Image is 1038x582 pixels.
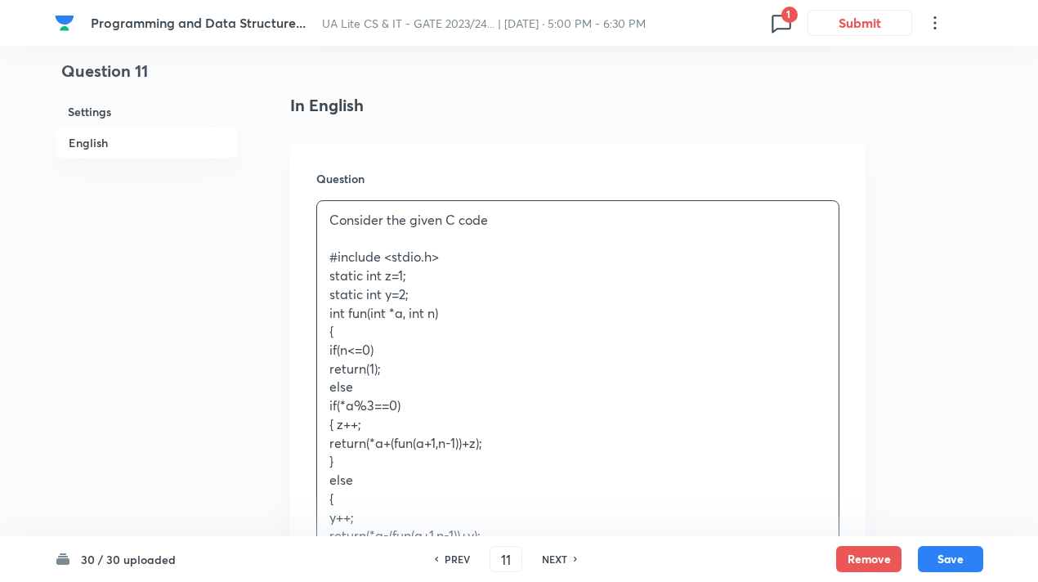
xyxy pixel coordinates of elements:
[329,211,826,230] p: Consider the given C code
[329,360,826,378] p: return(1);
[91,14,306,31] span: Programming and Data Structure...
[329,266,826,285] p: static int z=1;
[781,7,798,23] span: 1
[918,546,983,572] button: Save
[329,415,826,434] p: { z++;
[329,434,826,453] p: return(*a+(fun(a+1,n-1))+z);
[329,508,826,527] p: y++;
[808,10,912,36] button: Submit
[329,248,826,266] p: #include <stdio.h>
[55,59,238,96] h4: Question 11
[55,13,78,33] a: Company Logo
[329,471,826,490] p: else
[329,304,826,323] p: int fun(int *a, int n)
[316,170,839,187] h6: Question
[329,285,826,304] p: static int y=2;
[836,546,902,572] button: Remove
[445,552,470,566] h6: PREV
[55,96,238,127] h6: Settings
[329,396,826,415] p: if(*a%3==0)
[322,16,646,31] span: UA Lite CS & IT - GATE 2023/24... | [DATE] · 5:00 PM - 6:30 PM
[55,13,74,33] img: Company Logo
[329,490,826,508] p: {
[290,93,866,118] h4: In English
[329,378,826,396] p: else
[329,322,826,341] p: {
[329,452,826,471] p: }
[329,526,826,545] p: return(*a-(fun(a+1,n-1))+y);
[329,341,826,360] p: if(n<=0)
[55,127,238,159] h6: English
[542,552,567,566] h6: NEXT
[81,551,176,568] h6: 30 / 30 uploaded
